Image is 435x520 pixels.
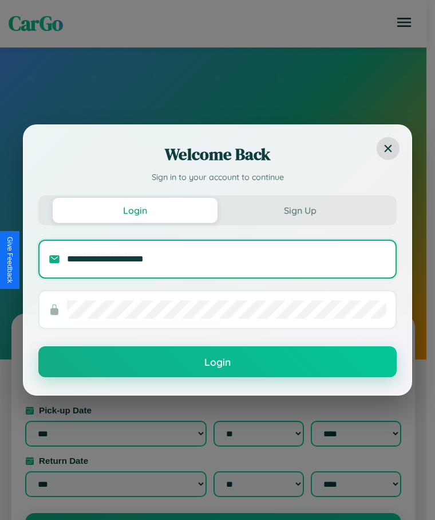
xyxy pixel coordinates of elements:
[38,143,397,166] h2: Welcome Back
[217,198,382,223] button: Sign Up
[38,171,397,184] p: Sign in to your account to continue
[38,346,397,377] button: Login
[6,237,14,283] div: Give Feedback
[53,198,217,223] button: Login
